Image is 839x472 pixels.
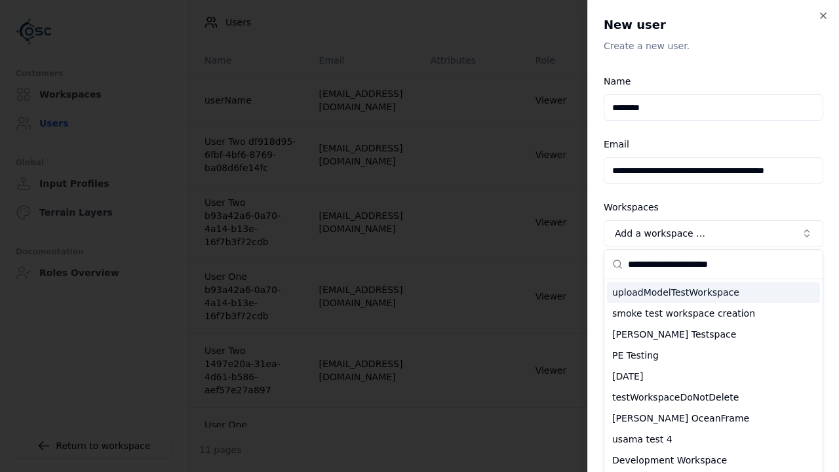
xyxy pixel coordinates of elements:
[607,387,820,408] div: testWorkspaceDoNotDelete
[607,429,820,450] div: usama test 4
[607,324,820,345] div: [PERSON_NAME] Testspace
[607,408,820,429] div: [PERSON_NAME] OceanFrame
[607,345,820,366] div: PE Testing
[607,450,820,471] div: Development Workspace
[607,303,820,324] div: smoke test workspace creation
[607,366,820,387] div: [DATE]
[607,282,820,303] div: uploadModelTestWorkspace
